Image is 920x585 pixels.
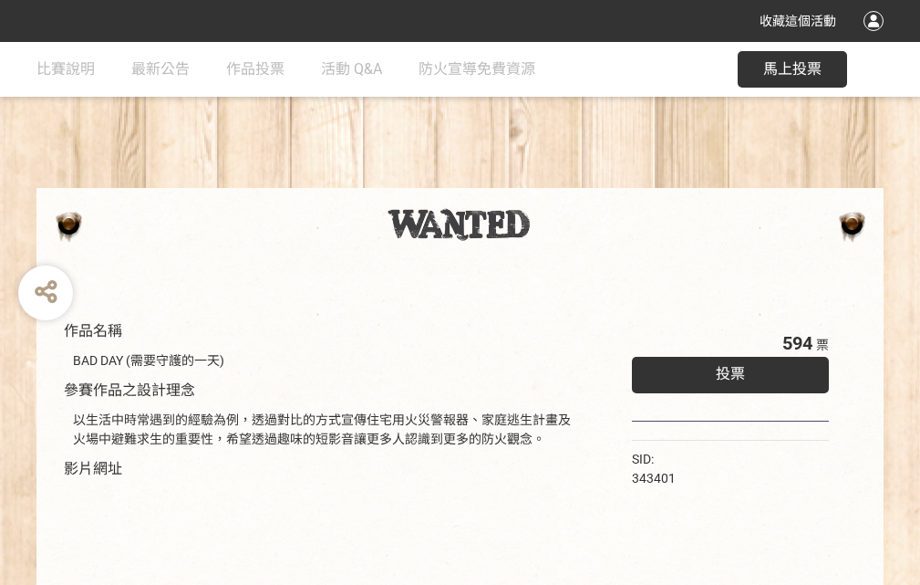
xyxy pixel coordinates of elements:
span: 活動 Q&A [321,60,382,78]
div: 以生活中時常遇到的經驗為例，透過對比的方式宣傳住宅用火災警報器、家庭逃生計畫及火場中避難求生的重要性，希望透過趣味的短影音讓更多人認識到更多的防火觀念。 [73,411,577,449]
iframe: Facebook Share [680,450,771,468]
span: 比賽說明 [36,60,95,78]
span: 594 [782,332,812,354]
a: 作品投票 [226,42,284,97]
span: 影片網址 [64,460,122,477]
div: BAD DAY (需要守護的一天) [73,351,577,371]
button: 馬上投票 [738,51,847,88]
span: SID: 343401 [632,452,676,486]
a: 防火宣導免費資源 [419,42,535,97]
span: 收藏這個活動 [760,14,836,28]
span: 作品投票 [226,60,284,78]
span: 票 [816,338,829,352]
span: 防火宣導免費資源 [419,60,535,78]
a: 活動 Q&A [321,42,382,97]
span: 最新公告 [131,60,190,78]
a: 最新公告 [131,42,190,97]
a: 比賽說明 [36,42,95,97]
span: 馬上投票 [763,60,822,78]
span: 投票 [716,365,745,382]
span: 參賽作品之設計理念 [64,381,195,399]
span: 作品名稱 [64,322,122,340]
